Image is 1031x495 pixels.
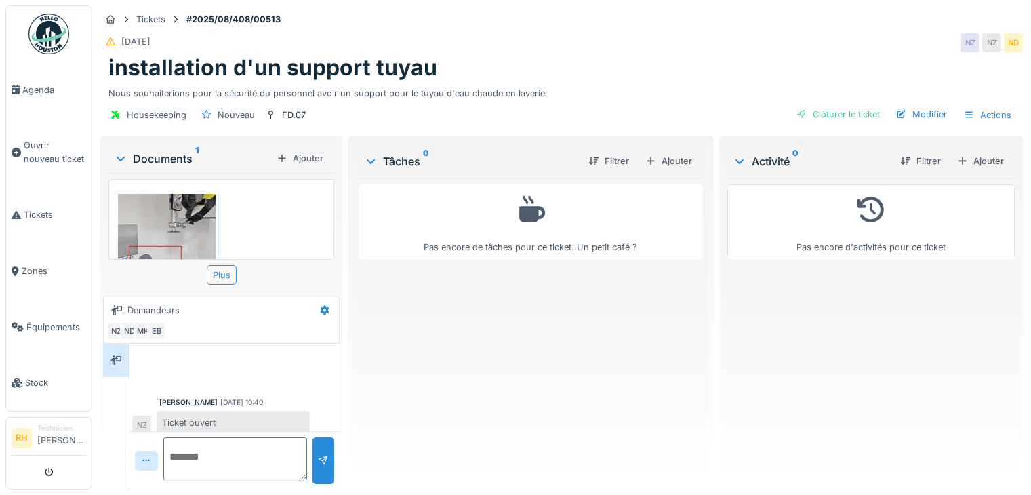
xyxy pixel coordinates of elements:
[121,35,150,48] div: [DATE]
[958,105,1017,125] div: Actions
[6,118,92,187] a: Ouvrir nouveau ticket
[106,321,125,340] div: NZ
[733,153,889,170] div: Activité
[181,13,286,26] strong: #2025/08/408/00513
[37,423,86,433] div: Technicien
[26,321,86,334] span: Équipements
[12,423,86,456] a: RH Technicien[PERSON_NAME]
[736,191,1006,254] div: Pas encore d'activités pour ce ticket
[791,105,885,123] div: Clôturer le ticket
[364,153,578,170] div: Tâches
[118,194,216,309] img: p60r1k8zakkmoiq71ulsi44ekc2g
[28,14,69,54] img: Badge_color-CXgf-gQk.svg
[22,83,86,96] span: Agenda
[207,265,237,285] div: Plus
[895,152,946,170] div: Filtrer
[640,152,698,170] div: Ajouter
[271,149,329,167] div: Ajouter
[6,355,92,412] a: Stock
[218,108,255,121] div: Nouveau
[282,108,306,121] div: FD.07
[367,191,694,254] div: Pas encore de tâches pour ce ticket. Un petit café ?
[982,33,1001,52] div: NZ
[132,416,151,435] div: NZ
[147,321,166,340] div: EB
[114,151,271,167] div: Documents
[134,321,153,340] div: MK
[6,187,92,243] a: Tickets
[159,397,218,408] div: [PERSON_NAME]
[195,151,199,167] sup: 1
[220,397,263,408] div: [DATE] 10:40
[157,411,310,435] div: Ticket ouvert
[24,208,86,221] span: Tickets
[6,243,92,299] a: Zones
[961,33,979,52] div: NZ
[22,264,86,277] span: Zones
[6,62,92,118] a: Agenda
[583,152,634,170] div: Filtrer
[6,299,92,355] a: Équipements
[37,423,86,452] li: [PERSON_NAME]
[127,108,186,121] div: Housekeeping
[127,304,180,317] div: Demandeurs
[25,376,86,389] span: Stock
[108,55,437,81] h1: installation d'un support tuyau
[792,153,798,170] sup: 0
[136,13,165,26] div: Tickets
[423,153,429,170] sup: 0
[120,321,139,340] div: ND
[24,139,86,165] span: Ouvrir nouveau ticket
[891,105,952,123] div: Modifier
[952,152,1009,170] div: Ajouter
[108,81,1015,100] div: Nous souhaiterions pour la sécurité du personnel avoir un support pour le tuyau d'eau chaude en l...
[1004,33,1023,52] div: ND
[12,428,32,448] li: RH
